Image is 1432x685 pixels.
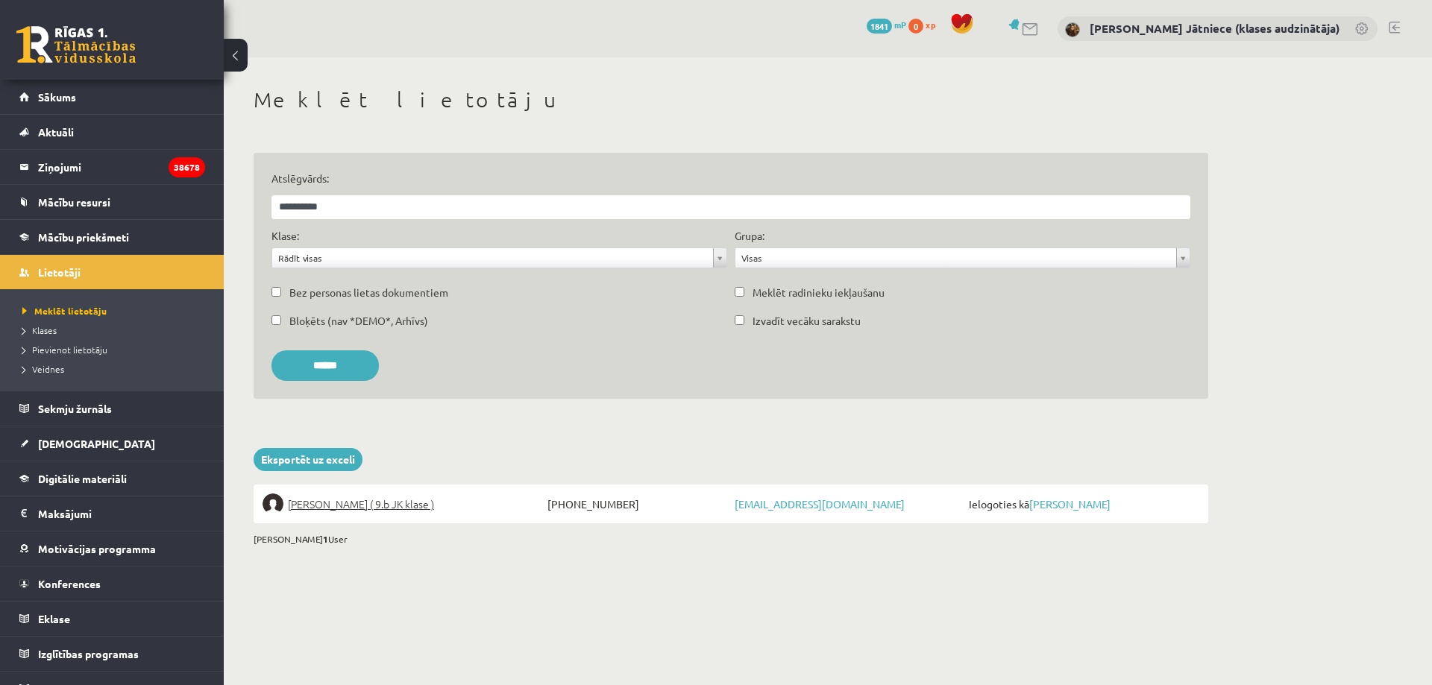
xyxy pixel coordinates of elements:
[38,125,74,139] span: Aktuāli
[38,90,76,104] span: Sākums
[254,87,1208,113] h1: Meklēt lietotāju
[38,472,127,485] span: Digitālie materiāli
[735,497,905,511] a: [EMAIL_ADDRESS][DOMAIN_NAME]
[38,195,110,209] span: Mācību resursi
[263,493,283,514] img: Kate Malta
[965,493,1199,514] span: Ielogoties kā
[19,115,205,149] a: Aktuāli
[22,363,64,375] span: Veidnes
[19,496,205,531] a: Maksājumi
[19,185,205,219] a: Mācību resursi
[288,493,434,514] span: [PERSON_NAME] ( 9.b JK klase )
[908,19,923,34] span: 0
[19,80,205,114] a: Sākums
[19,426,205,461] a: [DEMOGRAPHIC_DATA]
[908,19,943,31] a: 0 xp
[19,220,205,254] a: Mācību priekšmeti
[19,637,205,671] a: Izglītības programas
[38,150,205,184] legend: Ziņojumi
[263,493,544,514] a: [PERSON_NAME] ( 9.b JK klase )
[38,647,139,660] span: Izglītības programas
[289,313,428,329] label: Bloķēts (nav *DEMO*, Arhīvs)
[38,542,156,555] span: Motivācijas programma
[278,248,707,268] span: Rādīt visas
[38,496,205,531] legend: Maksājumi
[19,566,205,601] a: Konferences
[544,493,731,514] span: [PHONE_NUMBER]
[289,285,448,300] label: Bez personas lietas dokumentiem
[894,19,906,31] span: mP
[38,437,155,450] span: [DEMOGRAPHIC_DATA]
[22,344,107,356] span: Pievienot lietotāju
[19,150,205,184] a: Ziņojumi38678
[735,228,764,244] label: Grupa:
[38,265,81,279] span: Lietotāji
[38,612,70,625] span: Eklase
[16,26,136,63] a: Rīgas 1. Tālmācības vidusskola
[38,402,112,415] span: Sekmju žurnāls
[169,157,205,177] i: 38678
[1029,497,1111,511] a: [PERSON_NAME]
[22,362,209,376] a: Veidnes
[19,602,205,636] a: Eklase
[741,248,1170,268] span: Visas
[22,305,107,317] span: Meklēt lietotāju
[22,343,209,356] a: Pievienot lietotāju
[22,323,209,337] a: Klases
[271,228,299,244] label: Klase:
[753,313,861,329] label: Izvadīt vecāku sarakstu
[19,531,205,566] a: Motivācijas programma
[272,248,726,268] a: Rādīt visas
[753,285,885,300] label: Meklēt radinieku iekļaušanu
[38,577,101,590] span: Konferences
[271,171,1190,186] label: Atslēgvārds:
[254,532,1208,546] div: [PERSON_NAME] User
[19,255,205,289] a: Lietotāji
[735,248,1190,268] a: Visas
[254,448,362,471] a: Eksportēt uz exceli
[22,304,209,318] a: Meklēt lietotāju
[1090,21,1340,36] a: [PERSON_NAME] Jātniece (klases audzinātāja)
[22,324,57,336] span: Klases
[19,391,205,426] a: Sekmju žurnāls
[323,533,328,545] b: 1
[19,461,205,496] a: Digitālie materiāli
[867,19,906,31] a: 1841 mP
[1065,22,1080,37] img: Anda Laine Jātniece (klases audzinātāja)
[867,19,892,34] span: 1841
[926,19,935,31] span: xp
[38,230,129,244] span: Mācību priekšmeti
